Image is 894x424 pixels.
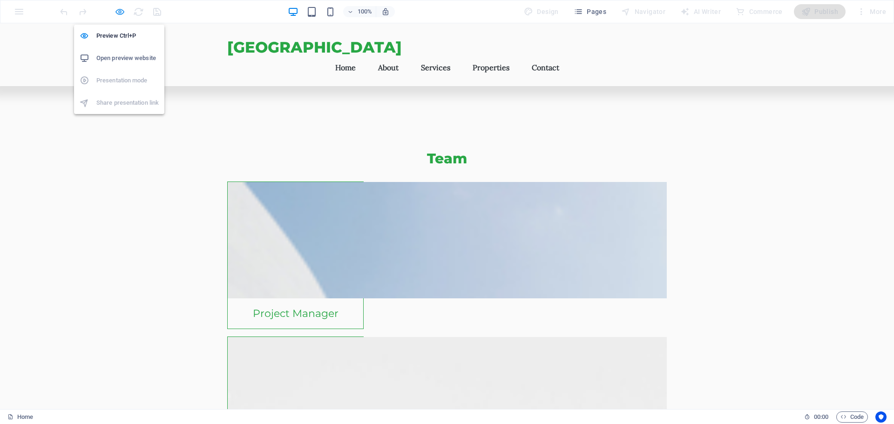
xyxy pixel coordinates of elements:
h2: Team [227,126,667,144]
a: Contact [524,33,567,55]
a: Services [413,33,458,55]
i: On resize automatically adjust zoom level to fit chosen device. [381,7,390,16]
button: Pages [570,4,610,19]
button: 100% [343,6,376,17]
a: Click to cancel selection. Double-click to open Pages [7,411,33,423]
span: 00 00 [814,411,828,423]
div: Design (Ctrl+Alt+Y) [520,4,562,19]
a: About [371,33,406,55]
a: Home [328,33,363,55]
h6: Preview Ctrl+P [96,30,159,41]
button: Code [836,411,868,423]
a: Properties [465,33,517,55]
h6: 100% [357,6,372,17]
span: Pages [574,7,606,16]
span: : [820,413,822,420]
button: Usercentrics [875,411,887,423]
span: [GEOGRAPHIC_DATA] [227,15,402,33]
span: Code [840,411,864,423]
h4: Project Manager [235,283,356,298]
h6: Open preview website [96,53,159,64]
h6: Session time [804,411,829,423]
